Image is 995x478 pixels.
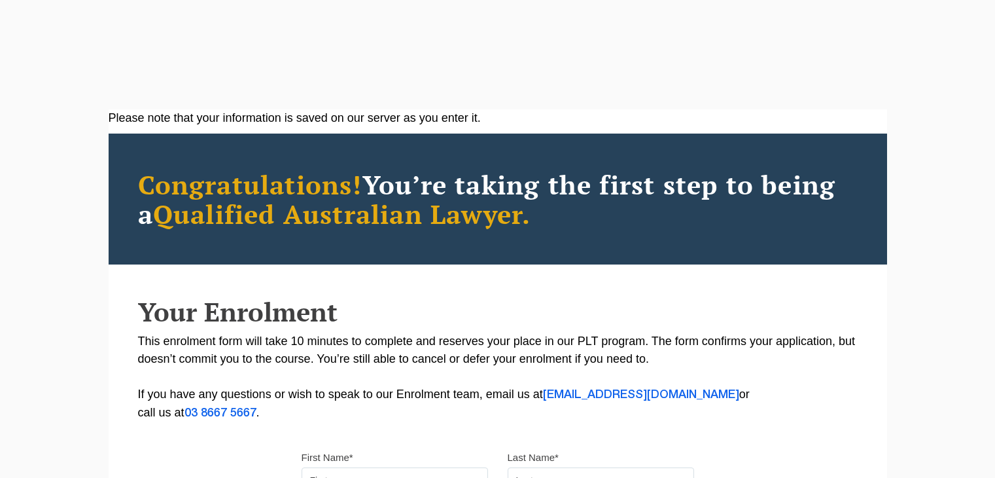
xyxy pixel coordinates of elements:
[302,451,353,464] label: First Name*
[138,170,858,229] h2: You’re taking the first step to being a
[508,451,559,464] label: Last Name*
[543,390,739,400] a: [EMAIL_ADDRESS][DOMAIN_NAME]
[138,297,858,326] h2: Your Enrolment
[184,408,256,418] a: 03 8667 5667
[153,196,531,231] span: Qualified Australian Lawyer.
[138,333,858,422] p: This enrolment form will take 10 minutes to complete and reserves your place in our PLT program. ...
[109,109,887,127] div: Please note that your information is saved on our server as you enter it.
[138,167,362,202] span: Congratulations!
